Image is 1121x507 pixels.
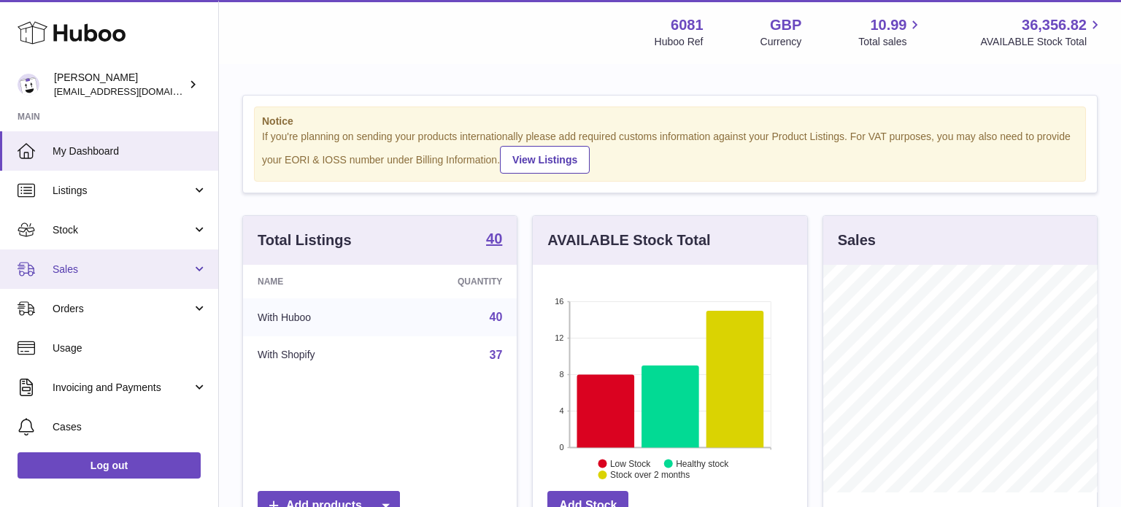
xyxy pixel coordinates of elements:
[838,231,876,250] h3: Sales
[54,85,215,97] span: [EMAIL_ADDRESS][DOMAIN_NAME]
[490,311,503,323] a: 40
[500,146,590,174] a: View Listings
[53,302,192,316] span: Orders
[555,297,564,306] text: 16
[980,15,1103,49] a: 36,356.82 AVAILABLE Stock Total
[243,265,390,298] th: Name
[858,35,923,49] span: Total sales
[610,458,651,468] text: Low Stock
[560,406,564,415] text: 4
[53,420,207,434] span: Cases
[980,35,1103,49] span: AVAILABLE Stock Total
[243,298,390,336] td: With Huboo
[258,231,352,250] h3: Total Listings
[53,223,192,237] span: Stock
[262,130,1078,174] div: If you're planning on sending your products internationally please add required customs informati...
[53,184,192,198] span: Listings
[655,35,704,49] div: Huboo Ref
[53,381,192,395] span: Invoicing and Payments
[610,470,690,480] text: Stock over 2 months
[555,333,564,342] text: 12
[770,15,801,35] strong: GBP
[760,35,802,49] div: Currency
[490,349,503,361] a: 37
[1022,15,1087,35] span: 36,356.82
[243,336,390,374] td: With Shopify
[547,231,710,250] h3: AVAILABLE Stock Total
[858,15,923,49] a: 10.99 Total sales
[560,370,564,379] text: 8
[262,115,1078,128] strong: Notice
[390,265,517,298] th: Quantity
[18,452,201,479] a: Log out
[54,71,185,98] div: [PERSON_NAME]
[53,341,207,355] span: Usage
[18,74,39,96] img: hello@pogsheadphones.com
[486,231,502,246] strong: 40
[676,458,729,468] text: Healthy stock
[870,15,906,35] span: 10.99
[53,263,192,276] span: Sales
[53,144,207,158] span: My Dashboard
[486,231,502,249] a: 40
[671,15,704,35] strong: 6081
[560,443,564,452] text: 0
